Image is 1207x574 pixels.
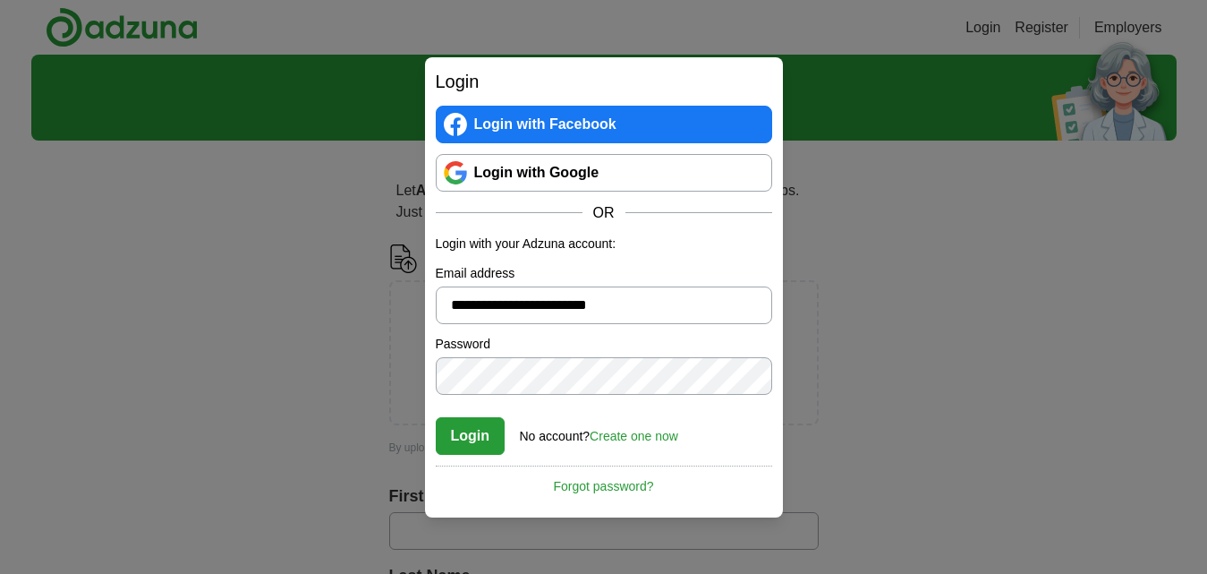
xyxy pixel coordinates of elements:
a: Login with Google [436,154,772,192]
a: Create one now [590,429,678,443]
a: Forgot password? [436,466,772,496]
button: Login [436,417,506,455]
a: Login with Facebook [436,106,772,143]
h2: Login [436,68,772,95]
p: Login with your Adzuna account: [436,235,772,253]
label: Email address [436,264,772,283]
label: Password [436,335,772,354]
div: No account? [520,416,678,446]
span: OR [582,202,625,224]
